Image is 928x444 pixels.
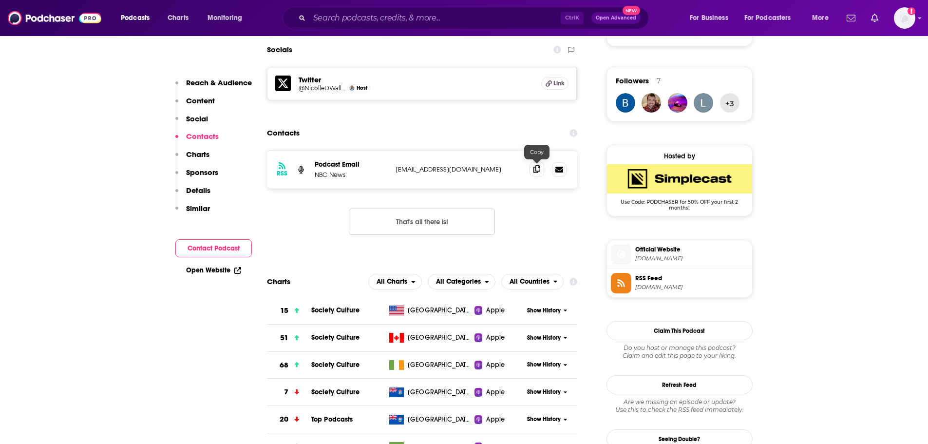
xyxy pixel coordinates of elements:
span: Apple [486,360,505,370]
button: Contacts [175,132,219,150]
a: [GEOGRAPHIC_DATA] [385,360,474,370]
a: 51 [267,325,311,351]
a: SimpleCast Deal: Use Code: PODCHASER for 50% OFF your first 2 months! [607,164,752,210]
button: Sponsors [175,168,218,186]
p: Podcast Email [315,160,388,169]
a: 15 [267,297,311,324]
div: Claim and edit this page to your liking. [606,344,753,360]
span: Ctrl K [561,12,584,24]
a: [GEOGRAPHIC_DATA] [385,415,474,425]
div: 7 [657,77,661,85]
div: Copy [524,145,549,159]
a: Show notifications dropdown [867,10,882,26]
img: lt6789 [694,93,713,113]
span: nbcnews.com [635,255,748,262]
button: Nothing here. [349,209,495,235]
button: Show History [524,415,570,424]
span: Ireland [408,360,471,370]
span: Official Website [635,245,748,254]
span: All Countries [510,278,549,285]
a: giftinggadgetsav [642,93,661,113]
span: Host [357,85,367,91]
span: United States [408,306,471,315]
p: Sponsors [186,168,218,177]
a: Podchaser - Follow, Share and Rate Podcasts [8,9,101,27]
input: Search podcasts, credits, & more... [309,10,561,26]
button: open menu [738,10,805,26]
button: Social [175,114,208,132]
div: Are we missing an episode or update? Use this to check the RSS feed immediately. [606,398,753,414]
a: Show notifications dropdown [843,10,859,26]
button: Show History [524,388,570,396]
span: Show History [527,361,561,369]
span: Cayman Islands [408,387,471,397]
a: Apple [474,333,524,343]
span: Apple [486,333,505,343]
a: Top Podcasts [311,415,353,424]
span: Society Culture [311,361,360,369]
p: Social [186,114,208,123]
svg: Add a profile image [908,7,915,15]
h2: Contacts [267,124,300,142]
span: New [623,6,640,15]
h3: 51 [280,332,288,344]
a: Official Website[DOMAIN_NAME] [611,244,748,265]
a: Apple [474,387,524,397]
h3: 20 [280,414,288,425]
span: Link [553,79,565,87]
div: Search podcasts, credits, & more... [292,7,658,29]
button: Open AdvancedNew [591,12,641,24]
span: Apple [486,306,505,315]
span: Society Culture [311,306,360,314]
h5: Twitter [299,75,534,84]
span: Podcasts [121,11,150,25]
a: Apple [474,360,524,370]
a: RSS Feed[DOMAIN_NAME] [611,273,748,293]
span: Apple [486,387,505,397]
a: Link [541,77,568,90]
h2: Socials [267,40,292,59]
span: feeds.simplecast.com [635,284,748,291]
span: Show History [527,388,561,396]
a: Society Culture [311,333,360,342]
a: [GEOGRAPHIC_DATA] [385,306,474,315]
button: Content [175,96,215,114]
button: open menu [428,274,495,290]
a: @NicolleDWallace [299,84,345,92]
a: [GEOGRAPHIC_DATA] [385,387,474,397]
a: 7 [267,379,311,405]
a: Open Website [186,266,241,274]
button: open menu [501,274,564,290]
img: User Profile [894,7,915,29]
span: Monitoring [208,11,242,25]
span: For Podcasters [744,11,791,25]
span: More [812,11,829,25]
button: open menu [805,10,841,26]
a: 68 [267,352,311,379]
h2: Categories [428,274,495,290]
span: For Business [690,11,728,25]
button: Reach & Audience [175,78,252,96]
span: Open Advanced [596,16,636,20]
button: Claim This Podcast [606,321,753,340]
button: Refresh Feed [606,375,753,394]
p: Charts [186,150,209,159]
a: Society Culture [311,388,360,396]
span: Do you host or manage this podcast? [606,344,753,352]
p: Reach & Audience [186,78,252,87]
button: open menu [683,10,740,26]
a: jgreff.mlt [668,93,687,113]
h2: Countries [501,274,564,290]
img: Nicolle Wallace [349,85,355,91]
img: SimpleCast Deal: Use Code: PODCHASER for 50% OFF your first 2 months! [607,164,752,193]
a: barbara59248 [616,93,635,113]
a: Charts [161,10,194,26]
button: Contact Podcast [175,239,252,257]
span: All Categories [436,278,481,285]
span: Cayman Islands [408,415,471,425]
p: Similar [186,204,210,213]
